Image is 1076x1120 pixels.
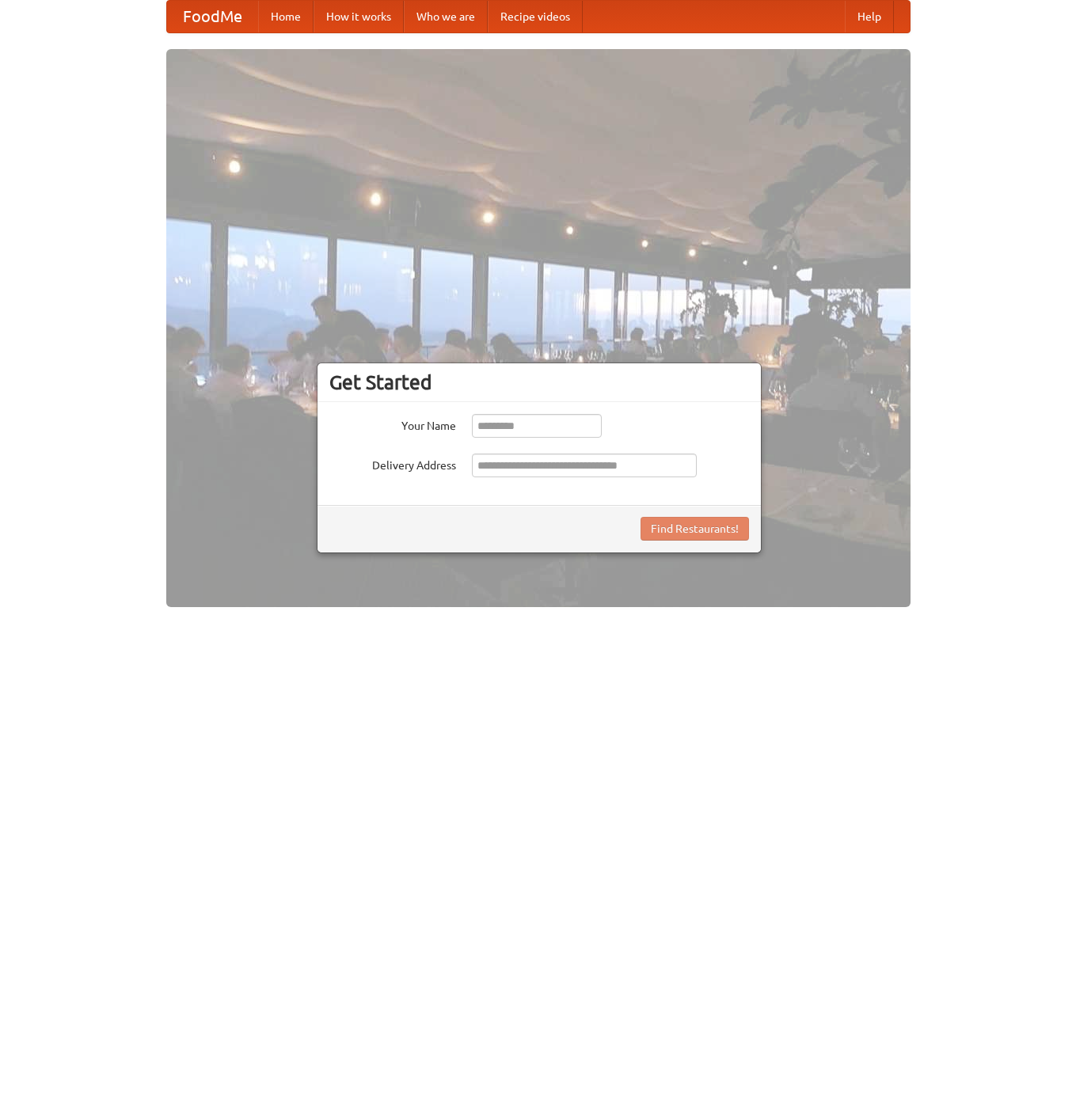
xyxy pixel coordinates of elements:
[488,1,583,32] a: Recipe videos
[329,454,456,473] label: Delivery Address
[641,517,749,541] button: Find Restaurants!
[404,1,488,32] a: Who we are
[314,1,404,32] a: How it works
[329,414,456,434] label: Your Name
[845,1,894,32] a: Help
[329,370,749,394] h3: Get Started
[258,1,314,32] a: Home
[167,1,258,32] a: FoodMe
